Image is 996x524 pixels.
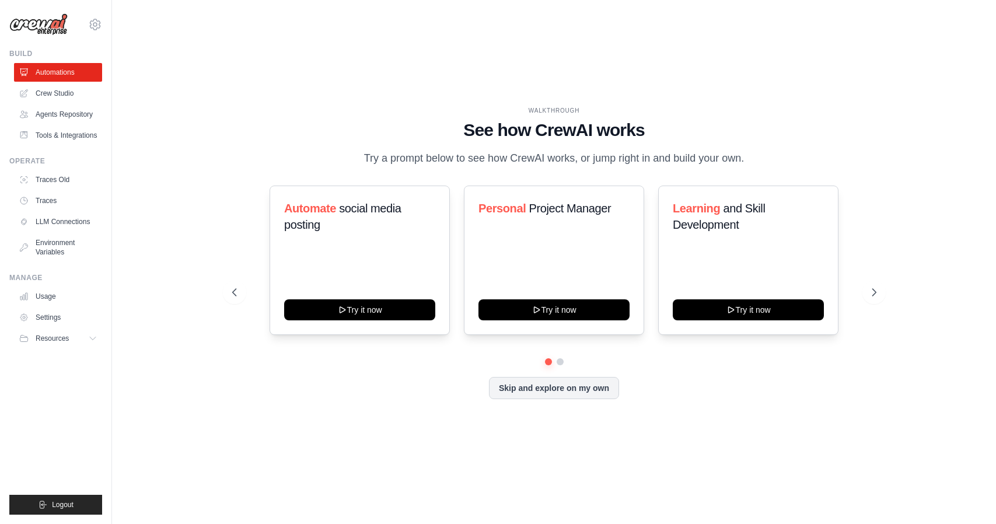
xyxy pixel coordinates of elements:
span: Resources [36,334,69,343]
button: Try it now [673,299,824,320]
div: Build [9,49,102,58]
h1: See how CrewAI works [232,120,876,141]
a: Traces [14,191,102,210]
span: Automate [284,202,336,215]
div: WALKTHROUGH [232,106,876,115]
a: Tools & Integrations [14,126,102,145]
a: Environment Variables [14,233,102,261]
button: Resources [14,329,102,348]
button: Try it now [478,299,630,320]
span: social media posting [284,202,401,231]
button: Skip and explore on my own [489,377,619,399]
button: Logout [9,495,102,515]
img: Logo [9,13,68,36]
div: Operate [9,156,102,166]
span: Logout [52,500,74,509]
button: Try it now [284,299,435,320]
a: LLM Connections [14,212,102,231]
a: Settings [14,308,102,327]
span: Personal [478,202,526,215]
p: Try a prompt below to see how CrewAI works, or jump right in and build your own. [358,150,750,167]
a: Traces Old [14,170,102,189]
a: Usage [14,287,102,306]
span: Project Manager [529,202,611,215]
div: Manage [9,273,102,282]
a: Agents Repository [14,105,102,124]
a: Crew Studio [14,84,102,103]
a: Automations [14,63,102,82]
span: Learning [673,202,720,215]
